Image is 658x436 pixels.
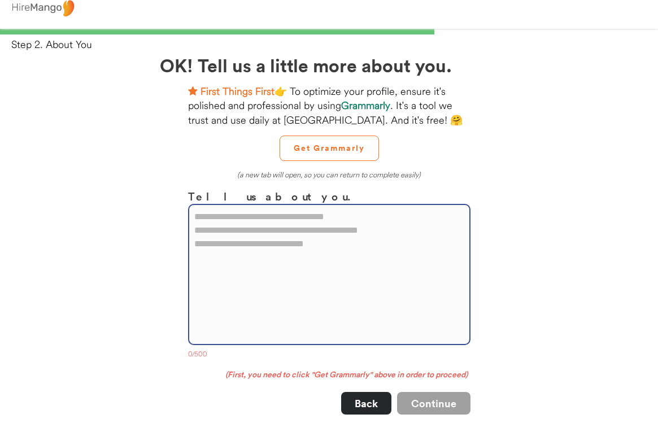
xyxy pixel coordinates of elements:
div: 66% [2,29,656,34]
strong: First Things First [201,85,274,98]
button: Back [341,392,391,415]
button: Get Grammarly [280,136,379,161]
div: 👉 To optimize your profile, ensure it's polished and professional by using . It's a tool we trust... [188,84,470,127]
em: (a new tab will open, so you can return to complete easily) [237,170,421,179]
div: Step 2. About You [11,37,658,51]
h2: OK! Tell us a little more about you. [160,51,499,79]
button: Continue [397,392,470,415]
div: 0/500 [188,350,470,361]
strong: Grammarly [341,99,390,112]
div: (First, you need to click "Get Grammarly" above in order to proceed) [188,369,470,381]
h3: Tell us about you. [188,188,470,204]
